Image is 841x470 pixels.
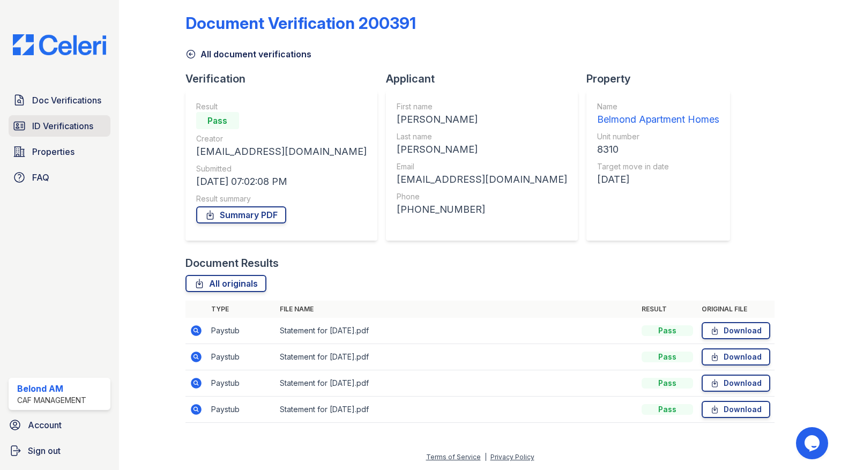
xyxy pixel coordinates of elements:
[642,352,693,362] div: Pass
[196,163,367,174] div: Submitted
[32,94,101,107] span: Doc Verifications
[4,414,115,436] a: Account
[597,172,719,187] div: [DATE]
[642,404,693,415] div: Pass
[397,112,567,127] div: [PERSON_NAME]
[485,453,487,461] div: |
[4,34,115,55] img: CE_Logo_Blue-a8612792a0a2168367f1c8372b55b34899dd931a85d93a1a3d3e32e68fde9ad4.png
[397,101,567,112] div: First name
[207,344,276,370] td: Paystub
[32,145,75,158] span: Properties
[196,193,367,204] div: Result summary
[17,382,86,395] div: Belond AM
[207,397,276,423] td: Paystub
[276,318,638,344] td: Statement for [DATE].pdf
[597,161,719,172] div: Target move in date
[185,256,279,271] div: Document Results
[196,112,239,129] div: Pass
[185,13,416,33] div: Document Verification 200391
[397,191,567,202] div: Phone
[17,395,86,406] div: CAF Management
[702,322,770,339] a: Download
[207,318,276,344] td: Paystub
[276,397,638,423] td: Statement for [DATE].pdf
[32,171,49,184] span: FAQ
[426,453,481,461] a: Terms of Service
[28,444,61,457] span: Sign out
[196,174,367,189] div: [DATE] 07:02:08 PM
[597,131,719,142] div: Unit number
[28,419,62,431] span: Account
[637,301,697,318] th: Result
[9,115,110,137] a: ID Verifications
[597,142,719,157] div: 8310
[597,112,719,127] div: Belmond Apartment Homes
[490,453,534,461] a: Privacy Policy
[702,401,770,418] a: Download
[196,206,286,223] a: Summary PDF
[196,101,367,112] div: Result
[397,142,567,157] div: [PERSON_NAME]
[4,440,115,461] a: Sign out
[276,370,638,397] td: Statement for [DATE].pdf
[9,141,110,162] a: Properties
[397,202,567,217] div: [PHONE_NUMBER]
[185,71,386,86] div: Verification
[397,172,567,187] div: [EMAIL_ADDRESS][DOMAIN_NAME]
[207,370,276,397] td: Paystub
[185,275,266,292] a: All originals
[185,48,311,61] a: All document verifications
[597,101,719,112] div: Name
[642,325,693,336] div: Pass
[702,375,770,392] a: Download
[597,101,719,127] a: Name Belmond Apartment Homes
[702,348,770,365] a: Download
[276,301,638,318] th: File name
[207,301,276,318] th: Type
[276,344,638,370] td: Statement for [DATE].pdf
[196,144,367,159] div: [EMAIL_ADDRESS][DOMAIN_NAME]
[796,427,830,459] iframe: chat widget
[697,301,775,318] th: Original file
[397,131,567,142] div: Last name
[32,120,93,132] span: ID Verifications
[9,167,110,188] a: FAQ
[642,378,693,389] div: Pass
[9,89,110,111] a: Doc Verifications
[196,133,367,144] div: Creator
[586,71,739,86] div: Property
[386,71,586,86] div: Applicant
[397,161,567,172] div: Email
